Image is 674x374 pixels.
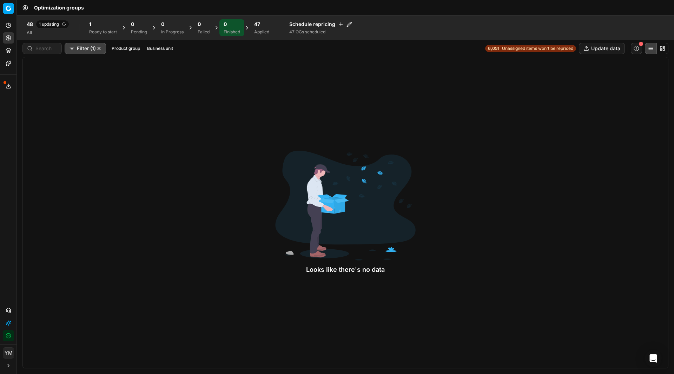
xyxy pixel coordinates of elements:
[254,29,269,35] div: Applied
[275,265,416,275] div: Looks like there's no data
[502,46,573,51] span: Unassigned items won't be repriced
[65,43,106,54] button: Filter (1)
[488,46,499,51] strong: 6,051
[131,21,134,28] span: 0
[289,21,352,28] h4: Schedule repricing
[27,21,33,28] span: 48
[224,21,227,28] span: 0
[161,21,164,28] span: 0
[254,21,260,28] span: 47
[109,44,143,53] button: Product group
[161,29,184,35] div: In Progress
[3,347,14,359] button: YM
[36,20,69,28] span: 1 updating
[645,350,662,367] div: Open Intercom Messenger
[89,29,117,35] div: Ready to start
[131,29,147,35] div: Pending
[485,45,576,52] a: 6,051Unassigned items won't be repriced
[144,44,176,53] button: Business unit
[579,43,625,54] button: Update data
[198,29,210,35] div: Failed
[35,45,57,52] input: Search
[198,21,201,28] span: 0
[34,4,84,11] nav: breadcrumb
[289,29,352,35] div: 47 OGs scheduled
[27,30,69,35] div: All
[89,21,91,28] span: 1
[34,4,84,11] span: Optimization groups
[224,29,240,35] div: Finished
